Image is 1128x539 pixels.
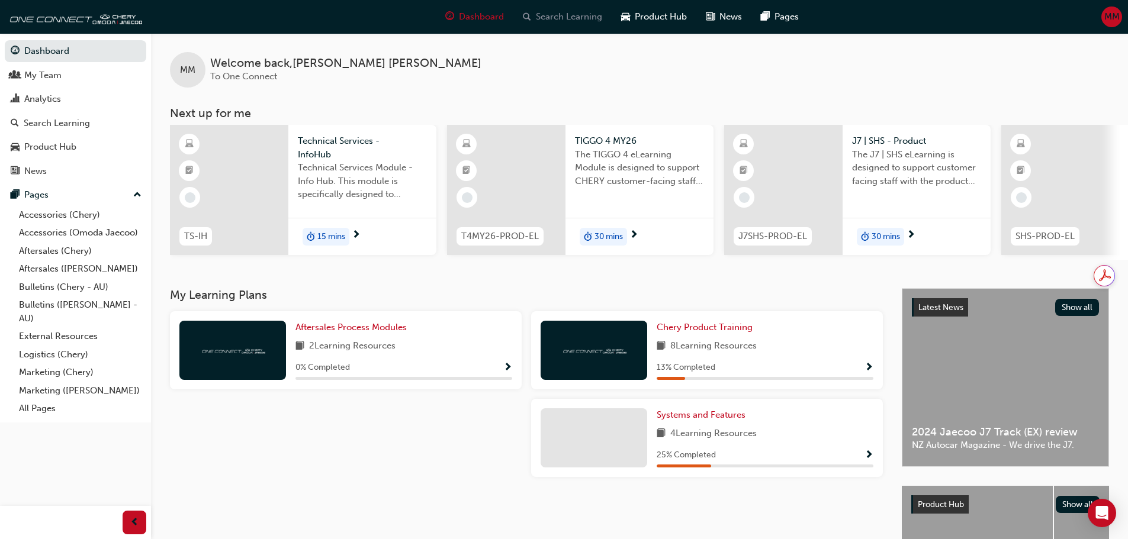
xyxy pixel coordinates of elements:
div: Open Intercom Messenger [1088,499,1116,527]
h3: My Learning Plans [170,288,883,302]
span: SHS-PROD-EL [1015,230,1075,243]
a: Aftersales ([PERSON_NAME]) [14,260,146,278]
span: book-icon [657,427,666,441]
span: 30 mins [594,230,623,244]
span: Technical Services - InfoHub [298,134,427,161]
img: oneconnect [200,344,265,356]
span: Search Learning [536,10,602,24]
button: Show Progress [865,360,873,375]
span: J7SHS-PROD-EL [738,230,807,243]
span: car-icon [621,9,630,24]
div: News [24,164,47,178]
span: Systems and Features [657,409,745,420]
span: guage-icon [11,46,20,57]
span: News [719,10,742,24]
img: oneconnect [6,5,142,28]
span: book-icon [295,339,304,354]
span: Product Hub [918,499,964,509]
span: book-icon [657,339,666,354]
span: Technical Services Module - Info Hub. This module is specifically designed to address the require... [298,161,427,201]
span: Show Progress [503,363,512,373]
a: Aftersales (Chery) [14,242,146,260]
span: learningResourceType_ELEARNING-icon [740,137,748,152]
button: DashboardMy TeamAnalyticsSearch LearningProduct HubNews [5,38,146,184]
img: oneconnect [561,344,626,356]
span: TIGGO 4 MY26 [575,134,704,148]
div: Analytics [24,92,61,106]
span: car-icon [11,142,20,153]
a: J7SHS-PROD-ELJ7 | SHS - ProductThe J7 | SHS eLearning is designed to support customer facing staf... [724,125,991,255]
a: Accessories (Omoda Jaecoo) [14,224,146,242]
span: learningRecordVerb_NONE-icon [185,192,195,203]
span: next-icon [629,230,638,241]
span: news-icon [11,166,20,177]
a: Latest NewsShow all [912,298,1099,317]
span: 30 mins [872,230,900,244]
span: learningRecordVerb_NONE-icon [462,192,473,203]
span: prev-icon [130,515,139,530]
span: guage-icon [445,9,454,24]
a: search-iconSearch Learning [513,5,612,29]
button: Pages [5,184,146,206]
a: Marketing (Chery) [14,363,146,382]
a: Analytics [5,88,146,110]
span: learningResourceType_ELEARNING-icon [1017,137,1025,152]
span: 0 % Completed [295,361,350,375]
span: The TIGGO 4 eLearning Module is designed to support CHERY customer-facing staff with the product ... [575,148,704,188]
span: To One Connect [210,71,277,82]
span: next-icon [907,230,915,241]
a: Bulletins (Chery - AU) [14,278,146,296]
a: External Resources [14,327,146,346]
span: 13 % Completed [657,361,715,375]
span: Pages [775,10,799,24]
span: search-icon [11,118,19,129]
span: Dashboard [459,10,504,24]
a: TS-IHTechnical Services - InfoHubTechnical Services Module - Info Hub. This module is specificall... [170,125,436,255]
span: booktick-icon [185,163,194,179]
a: T4MY26-PROD-ELTIGGO 4 MY26The TIGGO 4 eLearning Module is designed to support CHERY customer-faci... [447,125,714,255]
span: The J7 | SHS eLearning is designed to support customer facing staff with the product and sales in... [852,148,981,188]
button: Show Progress [503,360,512,375]
span: booktick-icon [740,163,748,179]
span: learningResourceType_ELEARNING-icon [185,137,194,152]
span: TS-IH [184,230,207,243]
span: chart-icon [11,94,20,105]
h3: Next up for me [151,106,1128,120]
span: 25 % Completed [657,448,716,462]
span: 2 Learning Resources [309,339,396,354]
span: search-icon [523,9,531,24]
span: people-icon [11,70,20,81]
a: Dashboard [5,40,146,62]
span: booktick-icon [462,163,471,179]
span: learningRecordVerb_NONE-icon [739,192,750,203]
div: Pages [24,188,49,202]
span: duration-icon [307,229,315,244]
span: news-icon [706,9,715,24]
span: 8 Learning Resources [670,339,757,354]
span: Latest News [918,302,963,312]
a: Logistics (Chery) [14,346,146,364]
span: duration-icon [861,229,869,244]
a: car-iconProduct Hub [612,5,696,29]
a: news-iconNews [696,5,751,29]
button: Show Progress [865,448,873,463]
span: booktick-icon [1017,163,1025,179]
a: Aftersales Process Modules [295,321,412,334]
button: Show all [1056,496,1100,513]
span: learningResourceType_ELEARNING-icon [462,137,471,152]
a: My Team [5,64,146,86]
span: Product Hub [635,10,687,24]
a: Latest NewsShow all2024 Jaecoo J7 Track (EX) reviewNZ Autocar Magazine - We drive the J7. [902,288,1109,467]
a: Bulletins ([PERSON_NAME] - AU) [14,296,146,327]
span: next-icon [352,230,361,241]
span: Welcome back , [PERSON_NAME] [PERSON_NAME] [210,57,481,70]
div: Search Learning [24,117,90,130]
span: learningRecordVerb_NONE-icon [1016,192,1027,203]
a: guage-iconDashboard [436,5,513,29]
span: 4 Learning Resources [670,427,757,441]
span: 2024 Jaecoo J7 Track (EX) review [912,425,1099,439]
span: pages-icon [11,190,20,201]
a: Product HubShow all [911,495,1100,514]
span: NZ Autocar Magazine - We drive the J7. [912,438,1099,452]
